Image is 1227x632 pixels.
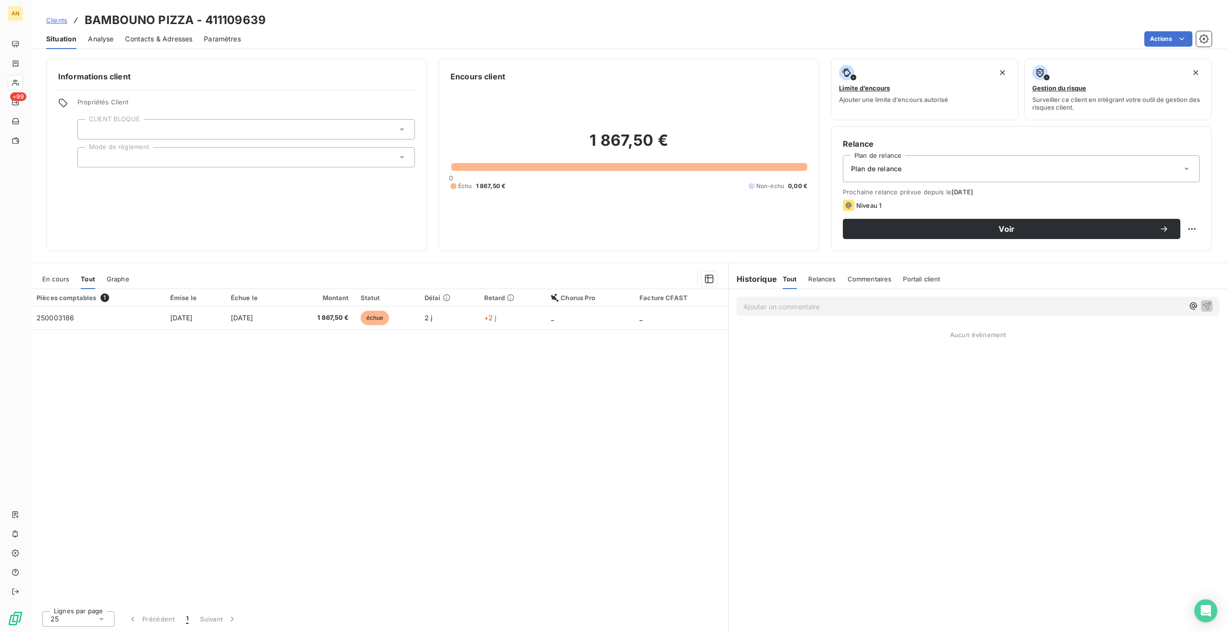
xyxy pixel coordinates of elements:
span: Tout [783,275,797,283]
h3: BAMBOUNO PIZZA - 411109639 [85,12,266,29]
span: Relances [808,275,836,283]
div: Chorus Pro [551,294,628,302]
input: Ajouter une valeur [86,125,93,134]
span: 0,00 € [788,182,807,190]
span: Surveiller ce client en intégrant votre outil de gestion des risques client. [1032,96,1203,111]
button: Gestion du risqueSurveiller ce client en intégrant votre outil de gestion des risques client. [1024,59,1212,120]
div: Statut [361,294,413,302]
span: Non-échu [756,182,784,190]
span: En cours [42,275,69,283]
span: Niveau 1 [856,202,881,209]
span: _ [551,314,554,322]
span: 250003186 [37,314,74,322]
span: Échu [458,182,472,190]
button: 1 [180,609,194,629]
h2: 1 867,50 € [451,131,807,160]
button: Voir [843,219,1180,239]
span: 2 j [425,314,432,322]
span: [DATE] [231,314,253,322]
span: [DATE] [170,314,193,322]
span: Voir [854,225,1159,233]
img: Logo LeanPay [8,611,23,626]
span: Plan de relance [851,164,901,174]
span: Situation [46,34,76,44]
span: Paramètres [204,34,241,44]
span: Graphe [107,275,129,283]
span: Limite d’encours [839,84,890,92]
span: Portail client [903,275,940,283]
h6: Relance [843,138,1200,150]
span: 0 [449,174,453,182]
h6: Encours client [451,71,505,82]
span: +2 j [484,314,497,322]
h6: Historique [729,273,777,285]
span: 1 [186,614,188,624]
div: Échue le [231,294,281,302]
span: _ [639,314,642,322]
button: Actions [1144,31,1192,47]
span: Commentaires [848,275,892,283]
span: 1 867,50 € [292,313,349,323]
div: Facture CFAST [639,294,723,302]
div: AN [8,6,23,21]
span: [DATE] [952,188,973,196]
div: Pièces comptables [37,293,159,302]
div: Retard [484,294,540,302]
a: Clients [46,15,67,25]
span: Analyse [88,34,113,44]
span: Gestion du risque [1032,84,1086,92]
div: Émise le [170,294,219,302]
span: +99 [10,92,26,101]
span: Tout [81,275,95,283]
span: Aucun évènement [950,331,1006,339]
input: Ajouter une valeur [86,153,93,162]
span: Clients [46,16,67,24]
span: Prochaine relance prévue depuis le [843,188,1200,196]
div: Montant [292,294,349,302]
span: Contacts & Adresses [125,34,192,44]
div: Open Intercom Messenger [1194,599,1217,622]
span: 25 [50,614,59,624]
span: Ajouter une limite d’encours autorisé [839,96,948,103]
button: Limite d’encoursAjouter une limite d’encours autorisé [831,59,1018,120]
span: 1 [100,293,109,302]
span: échue [361,311,389,325]
button: Précédent [122,609,180,629]
button: Suivant [194,609,243,629]
div: Délai [425,294,473,302]
span: Propriétés Client [77,98,415,112]
h6: Informations client [58,71,415,82]
span: 1 867,50 € [476,182,506,190]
